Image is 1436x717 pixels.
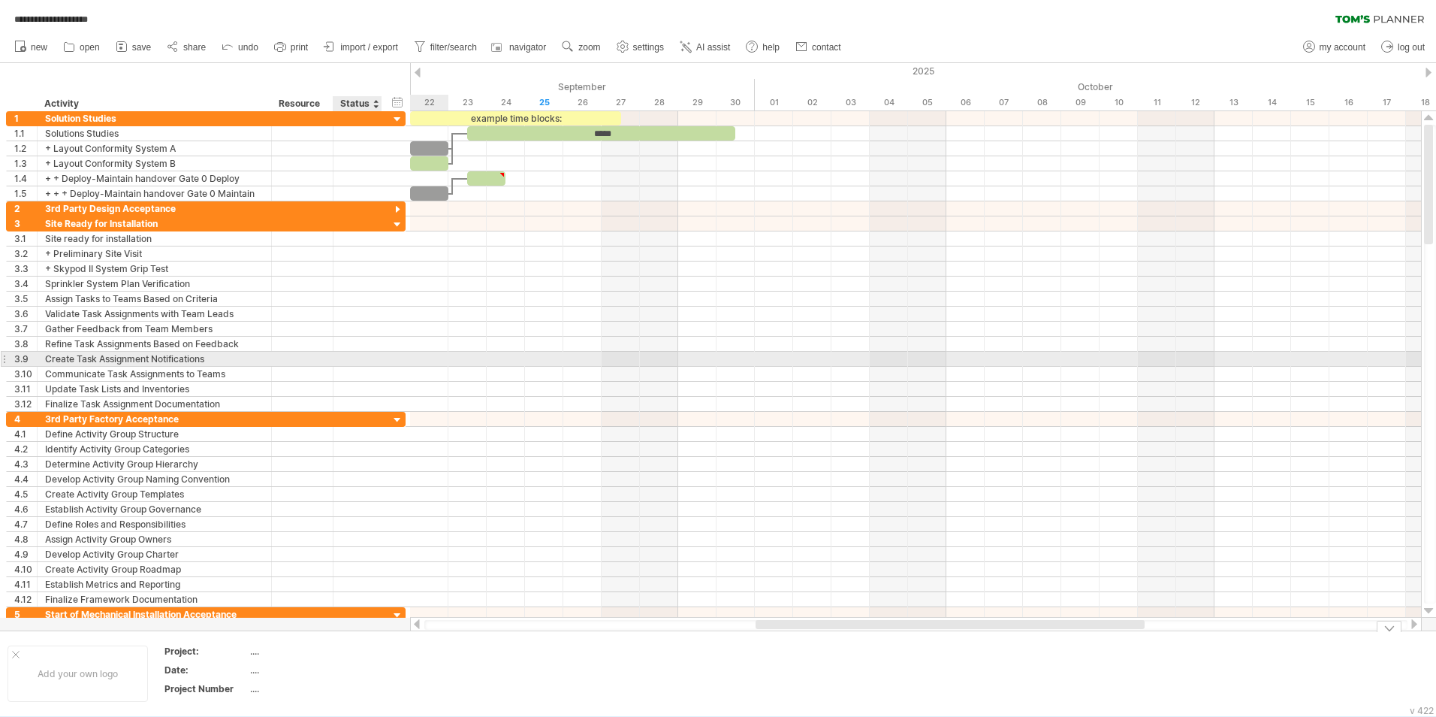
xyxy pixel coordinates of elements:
div: Gather Feedback from Team Members [45,322,264,336]
a: help [742,38,784,57]
div: Communicate Task Assignments to Teams [45,367,264,381]
span: my account [1320,42,1365,53]
div: Sunday, 5 October 2025 [908,95,946,110]
div: Saturday, 27 September 2025 [602,95,640,110]
div: .... [250,664,376,676]
div: 4.9 [14,547,37,561]
div: Identify Activity Group Categories [45,442,264,456]
div: Thursday, 25 September 2025 [525,95,563,110]
div: Sprinkler System Plan Verification [45,277,264,291]
div: Monday, 22 September 2025 [410,95,448,110]
div: Create Activity Group Roadmap [45,562,264,576]
a: undo [218,38,263,57]
div: 1.1 [14,126,37,141]
span: navigator [509,42,546,53]
div: Site ready for installation [45,231,264,246]
div: Site Ready for Installation [45,216,264,231]
div: Update Task Lists and Inventories [45,382,264,396]
div: 3.3 [14,262,37,276]
div: 1.5 [14,186,37,201]
a: import / export [320,38,403,57]
div: 2 [14,201,37,216]
div: Friday, 10 October 2025 [1100,95,1138,110]
div: Thursday, 9 October 2025 [1061,95,1100,110]
a: zoom [558,38,605,57]
div: Wednesday, 1 October 2025 [755,95,793,110]
div: 3rd Party Factory Acceptance [45,412,264,426]
div: + + + Deploy-Maintain handover Gate 0 Maintain [45,186,264,201]
span: save [132,42,151,53]
div: Assign Activity Group Owners [45,532,264,546]
div: Friday, 3 October 2025 [831,95,870,110]
div: 1.4 [14,171,37,186]
div: example time blocks: [410,111,621,126]
div: Saturday, 4 October 2025 [870,95,908,110]
a: share [163,38,210,57]
div: 4.6 [14,502,37,516]
div: 3rd Party Design Acceptance [45,201,264,216]
div: Define Activity Group Structure [45,427,264,441]
div: 5 [14,607,37,622]
div: v 422 [1410,705,1434,716]
div: Develop Activity Group Charter [45,547,264,561]
div: hide legend [1377,621,1401,632]
div: Solutions Studies [45,126,264,141]
a: my account [1299,38,1370,57]
span: share [183,42,206,53]
div: 4.2 [14,442,37,456]
div: Add your own logo [8,646,148,702]
div: 4.1 [14,427,37,441]
div: Wednesday, 8 October 2025 [1023,95,1061,110]
div: 3.9 [14,352,37,366]
div: Establish Activity Group Governance [45,502,264,516]
a: filter/search [410,38,481,57]
div: 4.12 [14,592,37,607]
span: contact [812,42,841,53]
div: 4.4 [14,472,37,486]
div: 1.2 [14,141,37,156]
a: settings [613,38,668,57]
span: settings [633,42,664,53]
a: AI assist [676,38,735,57]
div: 3.10 [14,367,37,381]
div: 4.8 [14,532,37,546]
div: Start of Mechanical Installation Acceptance [45,607,264,622]
div: 3.2 [14,247,37,261]
div: 3.7 [14,322,37,336]
a: print [270,38,312,57]
div: Finalize Task Assignment Documentation [45,397,264,411]
div: Sunday, 28 September 2025 [640,95,678,110]
div: Monday, 6 October 2025 [946,95,985,110]
span: log out [1398,42,1425,53]
div: Create Task Assignment Notifications [45,352,264,366]
div: Activity [44,96,263,111]
div: Thursday, 2 October 2025 [793,95,831,110]
div: Tuesday, 7 October 2025 [985,95,1023,110]
div: Wednesday, 15 October 2025 [1291,95,1329,110]
div: Saturday, 11 October 2025 [1138,95,1176,110]
div: 3.8 [14,337,37,351]
div: 4.7 [14,517,37,531]
div: Validate Task Assignments with Team Leads [45,307,264,321]
div: + + Deploy-Maintain handover Gate 0 Deploy [45,171,264,186]
div: 4.3 [14,457,37,471]
div: Project Number [164,682,247,695]
span: undo [238,42,258,53]
div: 1.3 [14,156,37,171]
div: 4.5 [14,487,37,501]
span: import / export [340,42,398,53]
a: new [11,38,52,57]
div: 3.1 [14,231,37,246]
a: navigator [489,38,551,57]
span: help [762,42,780,53]
div: Establish Metrics and Reporting [45,577,264,591]
div: Refine Task Assignments Based on Feedback [45,337,264,351]
div: 3.5 [14,292,37,306]
div: 3.6 [14,307,37,321]
div: 4 [14,412,37,426]
div: Finalize Framework Documentation [45,592,264,607]
div: 3.4 [14,277,37,291]
div: Wednesday, 24 September 2025 [487,95,525,110]
div: .... [250,645,376,658]
span: filter/search [430,42,477,53]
